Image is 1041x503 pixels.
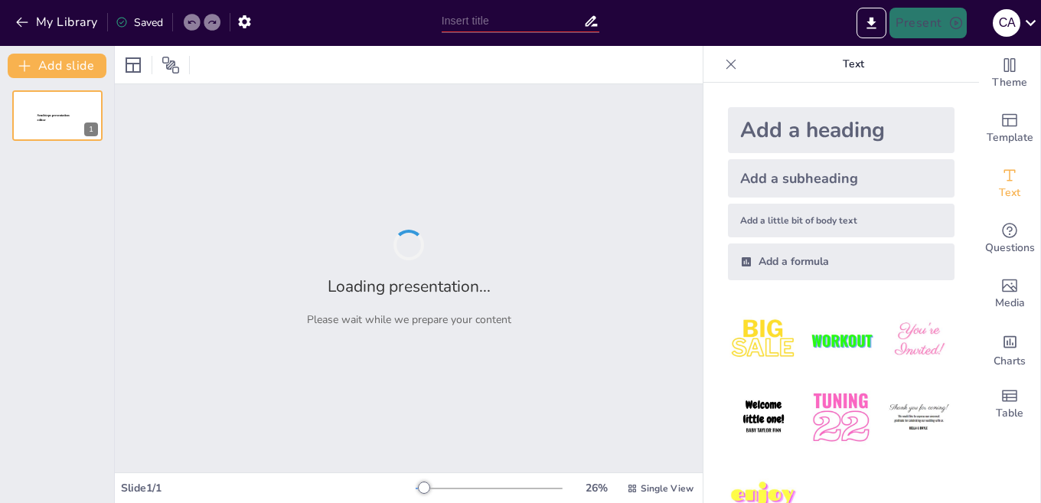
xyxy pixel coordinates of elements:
img: 6.jpeg [883,382,955,453]
div: Add a heading [728,107,955,153]
button: Present [889,8,966,38]
div: 1 [12,90,103,141]
button: Export to PowerPoint [857,8,886,38]
div: 26 % [578,481,615,495]
span: Position [162,56,180,74]
span: Single View [641,482,693,495]
h2: Loading presentation... [328,276,491,297]
div: Add ready made slides [979,101,1040,156]
div: C A [993,9,1020,37]
img: 1.jpeg [728,305,799,376]
div: Change the overall theme [979,46,1040,101]
div: Add images, graphics, shapes or video [979,266,1040,322]
div: Add a table [979,377,1040,432]
div: Add a formula [728,243,955,280]
span: Text [999,185,1020,201]
img: 4.jpeg [728,382,799,453]
span: Media [995,295,1025,312]
div: Add text boxes [979,156,1040,211]
p: Please wait while we prepare your content [307,312,511,327]
img: 3.jpeg [883,305,955,376]
input: Insert title [442,10,584,32]
div: Slide 1 / 1 [121,481,416,495]
span: Sendsteps presentation editor [38,114,70,122]
button: C A [993,8,1020,38]
span: Table [996,405,1023,422]
span: Charts [994,353,1026,370]
div: Get real-time input from your audience [979,211,1040,266]
div: Add a subheading [728,159,955,198]
span: Questions [985,240,1035,256]
button: My Library [11,10,104,34]
span: Template [987,129,1033,146]
div: 1 [84,122,98,136]
img: 5.jpeg [805,382,876,453]
div: Add a little bit of body text [728,204,955,237]
div: Layout [121,53,145,77]
img: 2.jpeg [805,305,876,376]
span: Theme [992,74,1027,91]
div: Add charts and graphs [979,322,1040,377]
div: Saved [116,15,163,30]
button: Add slide [8,54,106,78]
p: Text [743,46,964,83]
